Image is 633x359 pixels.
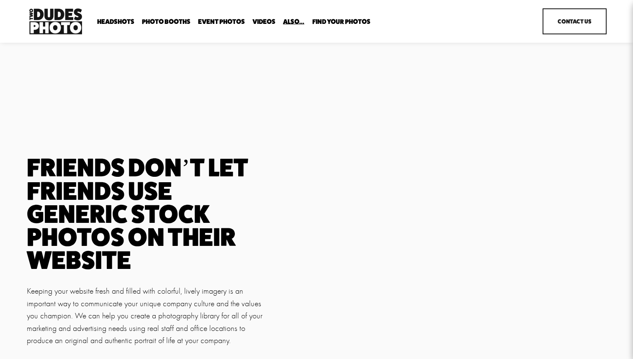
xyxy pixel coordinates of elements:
[27,156,266,271] h1: Friends don’t let friends use generic Stock Photos on their website
[142,18,190,25] span: Photo Booths
[312,18,371,25] span: Find Your Photos
[283,18,304,26] a: folder dropdown
[27,6,85,36] img: Two Dudes Photo | Headshots, Portraits &amp; Photo Booths
[198,18,245,26] a: Event Photos
[97,18,134,26] a: folder dropdown
[543,8,606,34] a: Contact Us
[97,18,134,25] span: Headshots
[283,18,304,25] span: Also...
[252,18,275,26] a: Videos
[142,18,190,26] a: folder dropdown
[312,18,371,26] a: folder dropdown
[27,285,266,346] p: Keeping your website fresh and filled with colorful, lively imagery is an important way to commun...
